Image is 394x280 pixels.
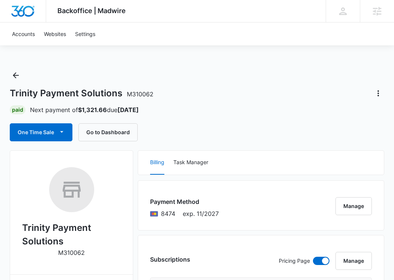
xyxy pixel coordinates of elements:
[173,151,208,175] button: Task Manager
[39,22,71,45] a: Websites
[30,105,139,114] p: Next payment of due
[10,69,22,81] button: Back
[57,7,126,15] span: Backoffice | Madwire
[8,22,39,45] a: Accounts
[78,106,107,114] strong: $1,321.66
[150,197,219,206] h3: Payment Method
[10,123,72,141] button: One Time Sale
[71,22,100,45] a: Settings
[335,252,372,270] button: Manage
[127,90,153,98] span: M310062
[10,105,26,114] div: Paid
[161,209,175,218] span: Mastercard ending with
[372,87,384,99] button: Actions
[150,151,164,175] button: Billing
[279,257,310,265] p: Pricing Page
[58,248,85,257] p: M310062
[10,88,153,99] h1: Trinity Payment Solutions
[22,221,121,248] h2: Trinity Payment Solutions
[150,255,190,264] h3: Subscriptions
[117,106,139,114] strong: [DATE]
[335,197,372,215] button: Manage
[78,123,138,141] button: Go to Dashboard
[183,209,219,218] span: exp. 11/2027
